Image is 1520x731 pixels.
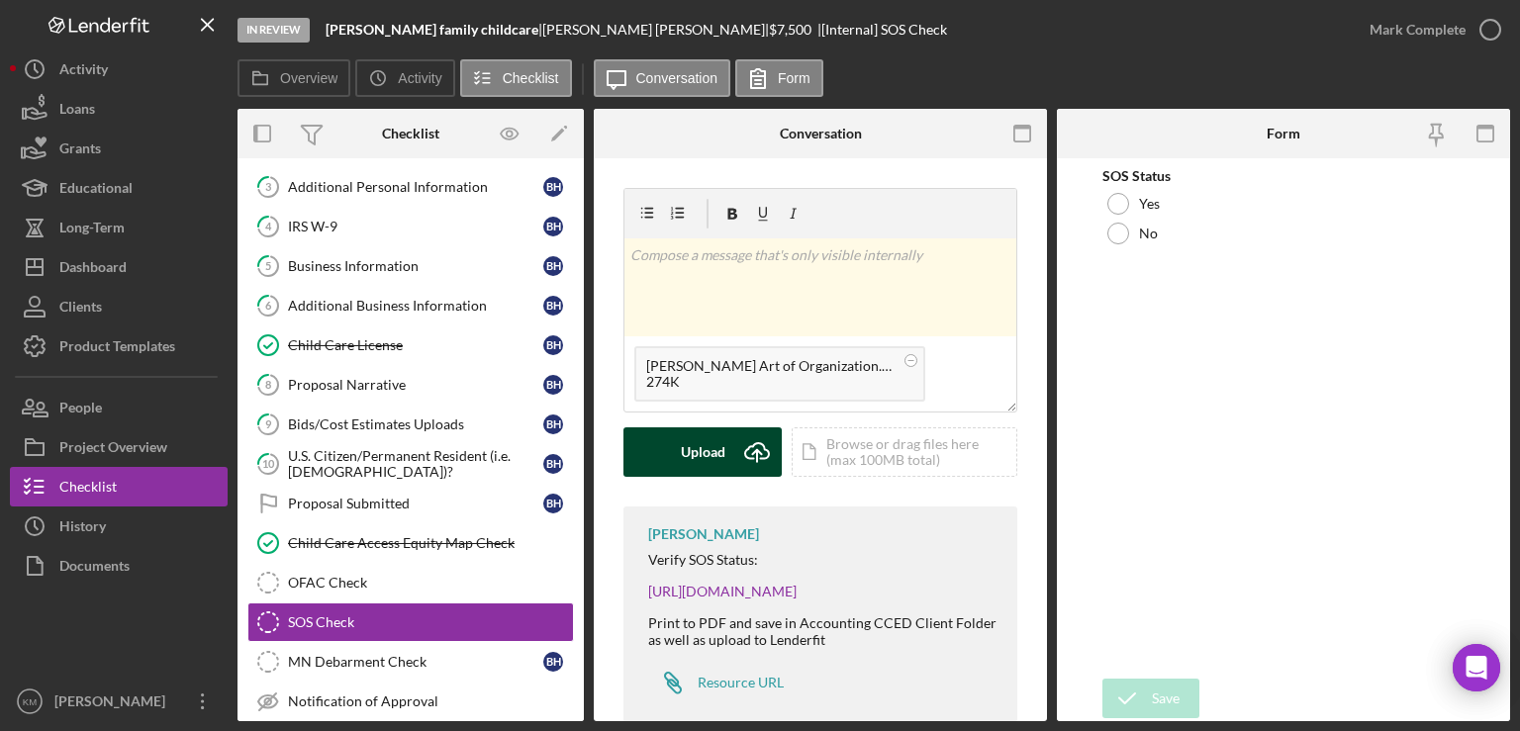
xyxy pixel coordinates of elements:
div: Clients [59,287,102,331]
div: | [326,22,542,38]
div: SOS Status [1102,168,1465,184]
button: Dashboard [10,247,228,287]
div: | [Internal] SOS Check [817,22,947,38]
div: Proposal Narrative [288,377,543,393]
a: Child Care Access Equity Map Check [247,523,574,563]
a: Grants [10,129,228,168]
a: Long-Term [10,208,228,247]
a: 6Additional Business InformationBH [247,286,574,325]
div: OFAC Check [288,575,573,591]
label: Activity [398,70,441,86]
div: B H [543,375,563,395]
div: [PERSON_NAME] [PERSON_NAME] | [542,22,769,38]
button: Loans [10,89,228,129]
div: Dashboard [59,247,127,292]
div: Verify SOS Status: [648,552,997,568]
div: Child Care Access Equity Map Check [288,535,573,551]
label: No [1139,226,1158,241]
button: Save [1102,679,1199,718]
button: History [10,506,228,546]
div: B H [543,414,563,434]
button: Activity [355,59,454,97]
a: OFAC Check [247,563,574,602]
div: B H [543,217,563,236]
text: KM [23,696,37,707]
div: Educational [59,168,133,213]
div: Grants [59,129,101,173]
a: Child Care LicenseBH [247,325,574,365]
button: Form [735,59,823,97]
button: Educational [10,168,228,208]
div: Additional Personal Information [288,179,543,195]
a: 10U.S. Citizen/Permanent Resident (i.e. [DEMOGRAPHIC_DATA])?BH [247,444,574,484]
label: Yes [1139,196,1160,212]
tspan: 6 [265,299,272,312]
b: [PERSON_NAME] family childcare [326,21,538,38]
div: Checklist [59,467,117,511]
div: Business Information [288,258,543,274]
div: [PERSON_NAME] [49,682,178,726]
button: People [10,388,228,427]
div: Mark Complete [1370,10,1466,49]
div: Bids/Cost Estimates Uploads [288,416,543,432]
a: Notification of Approval [247,682,574,721]
div: SOS Check [288,614,573,630]
tspan: 8 [265,378,271,391]
div: Long-Term [59,208,125,252]
div: Activity [59,49,108,94]
div: Save [1152,679,1180,718]
div: Notification of Approval [288,693,573,709]
div: IRS W-9 [288,219,543,234]
tspan: 3 [265,180,271,193]
div: 274K [646,374,894,390]
a: Resource URL [648,663,784,702]
button: Activity [10,49,228,89]
div: U.S. Citizen/Permanent Resident (i.e. [DEMOGRAPHIC_DATA])? [288,448,543,480]
tspan: 4 [265,220,272,232]
div: Resource URL [698,675,784,690]
div: B H [543,335,563,355]
div: B H [543,256,563,276]
div: B H [543,454,563,474]
div: Product Templates [59,326,175,371]
button: Project Overview [10,427,228,467]
button: Clients [10,287,228,326]
button: Overview [237,59,350,97]
div: Project Overview [59,427,167,472]
div: Child Care License [288,337,543,353]
div: B H [543,652,563,672]
button: Product Templates [10,326,228,366]
a: [URL][DOMAIN_NAME] [648,583,797,599]
a: 9Bids/Cost Estimates UploadsBH [247,405,574,444]
button: Conversation [594,59,731,97]
div: In Review [237,18,310,43]
span: $7,500 [769,21,811,38]
button: Checklist [460,59,572,97]
label: Conversation [636,70,718,86]
div: Open Intercom Messenger [1453,644,1500,691]
div: B H [543,494,563,513]
tspan: 10 [262,457,275,470]
div: Form [1267,126,1300,141]
button: Checklist [10,467,228,506]
div: Proposal Submitted [288,496,543,511]
div: Print to PDF and save in Accounting CCED Client Folder as well as upload to Lenderfit [648,615,997,647]
label: Checklist [503,70,559,86]
a: 8Proposal NarrativeBH [247,365,574,405]
a: Proposal SubmittedBH [247,484,574,523]
button: Documents [10,546,228,586]
div: People [59,388,102,432]
div: B H [543,296,563,316]
a: 3Additional Personal InformationBH [247,167,574,207]
tspan: 9 [265,417,272,430]
button: Upload [623,427,782,477]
